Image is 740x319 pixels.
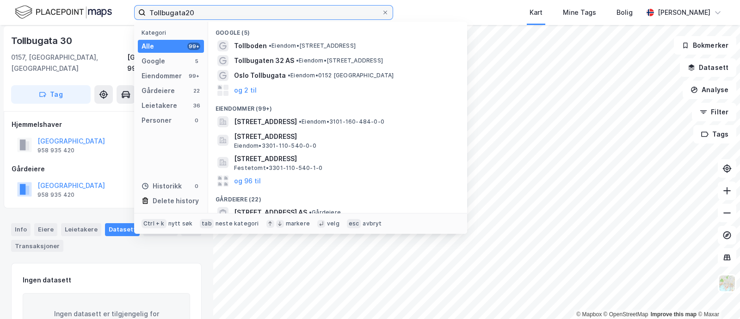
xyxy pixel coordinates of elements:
span: Eiendom • 3101-160-484-0-0 [299,118,384,125]
div: Gårdeiere [142,85,175,96]
span: Eiendom • 3301-110-540-0-0 [234,142,316,150]
div: Google (5) [208,22,467,38]
div: 22 [193,87,200,94]
div: 0 [193,182,200,190]
button: og 2 til [234,85,257,96]
div: 99+ [187,72,200,80]
button: og 96 til [234,175,261,187]
div: Eiere [34,223,57,236]
div: Eiendommer [142,70,182,81]
button: Analyse [683,81,736,99]
div: 36 [193,102,200,109]
div: Ingen datasett [23,275,71,286]
button: Tag [11,85,91,104]
span: • [299,118,302,125]
span: [STREET_ADDRESS] [234,153,456,164]
div: neste kategori [216,220,259,227]
div: Google [142,56,165,67]
div: 5 [193,57,200,65]
div: 0157, [GEOGRAPHIC_DATA], [GEOGRAPHIC_DATA] [11,52,127,74]
div: Leietakere [142,100,177,111]
a: OpenStreetMap [604,311,648,318]
div: Eiendommer (99+) [208,98,467,114]
div: 99+ [187,43,200,50]
span: • [309,209,312,216]
div: Gårdeiere (22) [208,188,467,205]
div: Delete history [153,195,199,206]
div: velg [327,220,339,227]
div: Info [11,223,31,236]
div: avbryt [363,220,382,227]
div: Bolig [617,7,633,18]
span: • [269,42,271,49]
span: Eiendom • [STREET_ADDRESS] [269,42,356,50]
button: Tags [693,125,736,144]
div: [PERSON_NAME] [658,7,710,18]
span: Tollboden [234,40,267,51]
div: Hjemmelshaver [12,119,201,130]
div: Ctrl + k [142,219,166,228]
div: Leietakere [61,223,101,236]
div: Alle [142,41,154,52]
div: 0 [193,117,200,124]
a: Mapbox [576,311,602,318]
div: 958 935 420 [37,191,74,199]
div: Historikk [142,181,182,192]
div: Kategori [142,29,204,36]
span: • [296,57,299,64]
input: Søk på adresse, matrikkel, gårdeiere, leietakere eller personer [146,6,382,19]
div: Mine Tags [563,7,596,18]
div: [GEOGRAPHIC_DATA], 999/313 [127,52,202,74]
span: Tollbugaten 32 AS [234,55,294,66]
button: Bokmerker [674,36,736,55]
span: Oslo Tollbugata [234,70,286,81]
span: Festetomt • 3301-110-540-1-0 [234,164,322,172]
div: Personer [142,115,172,126]
span: Eiendom • 0152 [GEOGRAPHIC_DATA] [288,72,394,79]
span: [STREET_ADDRESS] AS [234,207,307,218]
span: [STREET_ADDRESS] [234,116,297,127]
button: Datasett [680,58,736,77]
div: nytt søk [168,220,193,227]
img: logo.f888ab2527a4732fd821a326f86c7f29.svg [15,4,112,20]
div: markere [286,220,310,227]
div: tab [200,219,214,228]
span: • [288,72,290,79]
div: Kart [530,7,543,18]
div: Transaksjoner [11,240,63,252]
button: Filter [692,103,736,121]
div: esc [347,219,361,228]
div: Gårdeiere [12,163,201,175]
span: Eiendom • [STREET_ADDRESS] [296,57,383,64]
div: Tollbugata 30 [11,33,74,48]
iframe: Chat Widget [694,275,740,319]
div: 958 935 420 [37,147,74,154]
span: [STREET_ADDRESS] [234,131,456,142]
a: Improve this map [651,311,697,318]
span: Gårdeiere [309,209,341,216]
div: Datasett [105,223,140,236]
